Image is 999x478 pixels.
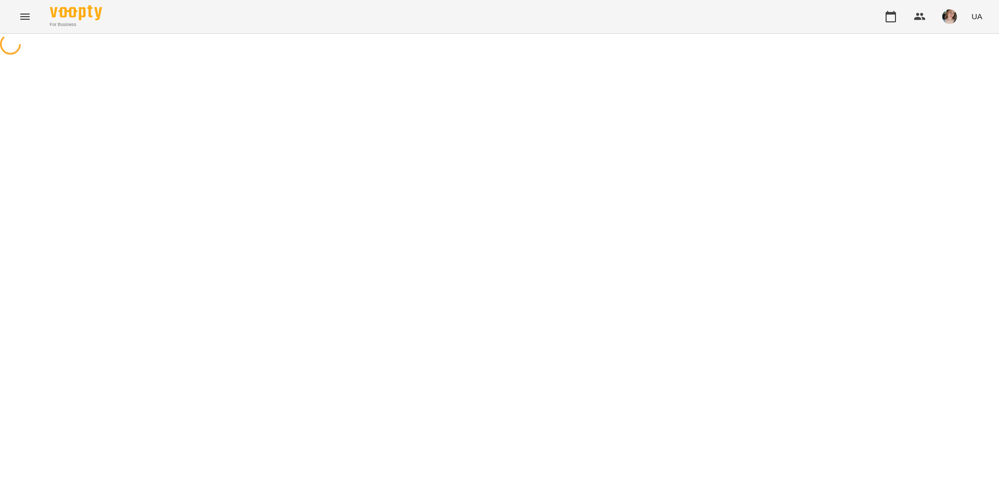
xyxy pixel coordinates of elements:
img: 6afb9eb6cc617cb6866001ac461bd93f.JPG [942,9,957,24]
span: UA [971,11,982,22]
button: UA [967,7,987,26]
button: Menu [12,4,37,29]
span: For Business [50,21,102,28]
img: Voopty Logo [50,5,102,20]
